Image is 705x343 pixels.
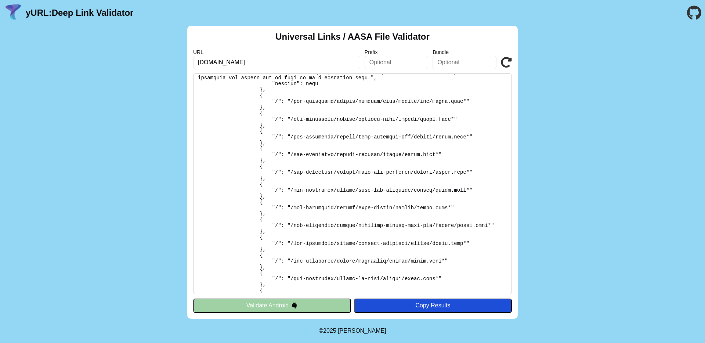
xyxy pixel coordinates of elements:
img: droidIcon.svg [292,302,298,308]
pre: Lorem ipsu do: sitam://consecteturadipis.elitse.do/eiusm-tem-inci-utlaboreetd Ma Aliquaen: Admi V... [193,73,512,294]
label: Prefix [365,49,429,55]
button: Validate Android [193,299,351,313]
h2: Universal Links / AASA File Validator [275,32,430,42]
img: yURL Logo [4,3,23,22]
input: Optional [433,56,496,69]
span: 2025 [323,328,336,334]
input: Optional [365,56,429,69]
a: Michael Ibragimchayev's Personal Site [338,328,386,334]
footer: © [319,319,386,343]
label: URL [193,49,360,55]
button: Copy Results [354,299,512,313]
input: Required [193,56,360,69]
a: yURL:Deep Link Validator [26,8,133,18]
div: Copy Results [358,302,508,309]
label: Bundle [433,49,496,55]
